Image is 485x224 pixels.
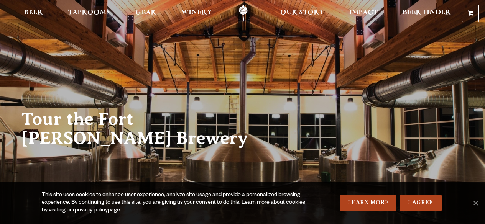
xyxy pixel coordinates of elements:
[19,5,48,22] a: Beer
[75,208,108,214] a: privacy policy
[135,10,156,16] span: Gear
[181,10,212,16] span: Winery
[68,10,110,16] span: Taprooms
[400,195,442,211] a: I Agree
[24,10,43,16] span: Beer
[280,10,324,16] span: Our Story
[176,5,217,22] a: Winery
[403,10,451,16] span: Beer Finder
[21,110,261,148] h2: Tour the Fort [PERSON_NAME] Brewery
[398,5,456,22] a: Beer Finder
[229,5,258,22] a: Odell Home
[340,195,396,211] a: Learn More
[349,10,378,16] span: Impact
[130,5,161,22] a: Gear
[42,191,310,214] div: This site uses cookies to enhance user experience, analyze site usage and provide a personalized ...
[472,199,479,207] span: No
[275,5,329,22] a: Our Story
[63,5,115,22] a: Taprooms
[344,5,383,22] a: Impact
